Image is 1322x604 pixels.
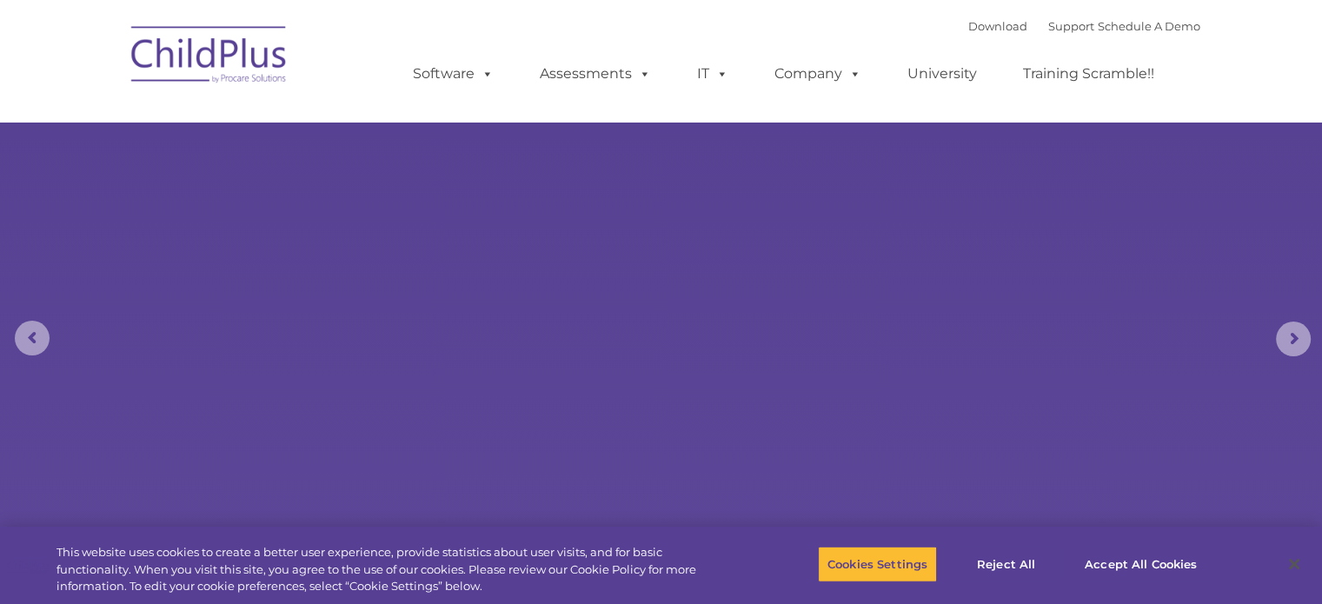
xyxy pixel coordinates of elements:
[123,14,296,101] img: ChildPlus by Procare Solutions
[1098,19,1200,33] a: Schedule A Demo
[968,19,1200,33] font: |
[56,544,727,595] div: This website uses cookies to create a better user experience, provide statistics about user visit...
[1006,56,1172,91] a: Training Scramble!!
[1075,546,1206,582] button: Accept All Cookies
[952,546,1060,582] button: Reject All
[1048,19,1094,33] a: Support
[522,56,668,91] a: Assessments
[818,546,937,582] button: Cookies Settings
[1275,545,1313,583] button: Close
[968,19,1027,33] a: Download
[890,56,994,91] a: University
[242,186,316,199] span: Phone number
[680,56,746,91] a: IT
[395,56,511,91] a: Software
[242,115,295,128] span: Last name
[757,56,879,91] a: Company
